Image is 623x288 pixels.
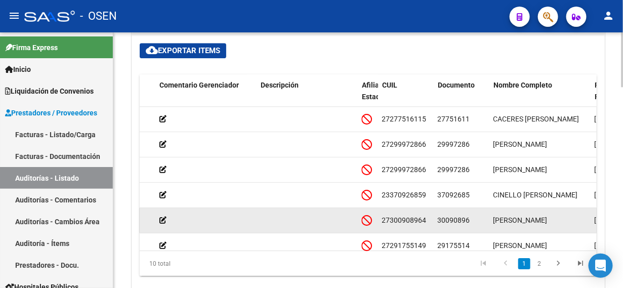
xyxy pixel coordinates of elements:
mat-icon: person [603,10,615,22]
span: CUIL [382,81,397,89]
span: Liquidación de Convenios [5,86,94,97]
div: 27291755149 [382,240,427,252]
a: go to first page [474,258,493,269]
a: 2 [533,258,546,269]
span: Afiliado Estado [362,81,387,101]
span: 29997286 [438,140,470,148]
span: 27751611 [438,115,470,123]
mat-icon: cloud_download [146,44,158,56]
button: Exportar Items [140,43,226,58]
mat-icon: menu [8,10,20,22]
span: Inicio [5,64,31,75]
span: [DATE] [595,140,615,148]
datatable-header-cell: Nombre Completo [489,74,591,119]
datatable-header-cell: Documento [434,74,489,119]
span: 29997286 [438,166,470,174]
span: [PERSON_NAME] [493,166,548,174]
a: go to last page [571,258,590,269]
span: Descripción [261,81,299,89]
span: Comentario Gerenciador [159,81,239,89]
datatable-header-cell: Descripción [257,74,358,119]
span: Prestadores / Proveedores [5,107,97,118]
li: page 2 [532,255,547,272]
span: [DATE] [595,191,615,199]
span: [DATE] [595,241,615,250]
span: [DATE] [595,166,615,174]
span: - OSEN [80,5,117,27]
a: go to next page [549,258,568,269]
span: Documento [438,81,475,89]
span: CACERES [PERSON_NAME] [493,115,579,123]
div: 27300908964 [382,215,427,226]
datatable-header-cell: Comentario Gerenciador [155,74,257,119]
span: 29175514 [438,241,470,250]
span: [DATE] [595,115,615,123]
span: 30090896 [438,216,470,224]
li: page 1 [517,255,532,272]
span: CINELLO [PERSON_NAME] [493,191,578,199]
span: 37092685 [438,191,470,199]
span: Nombre Completo [493,81,552,89]
div: 27299972866 [382,139,427,150]
datatable-header-cell: Afiliado Estado [358,74,378,119]
span: [PERSON_NAME] [493,216,548,224]
span: Firma Express [5,42,58,53]
div: 10 total [140,251,229,276]
div: 23370926859 [382,189,427,201]
span: [PERSON_NAME] [493,241,548,250]
a: 1 [518,258,530,269]
div: Open Intercom Messenger [589,254,613,278]
span: [PERSON_NAME] [493,140,548,148]
div: 27299972866 [382,164,427,176]
span: [DATE] [595,216,615,224]
span: Exportar Items [146,46,220,55]
a: go to previous page [496,258,515,269]
datatable-header-cell: CUIL [378,74,434,119]
div: 27277516115 [382,113,427,125]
